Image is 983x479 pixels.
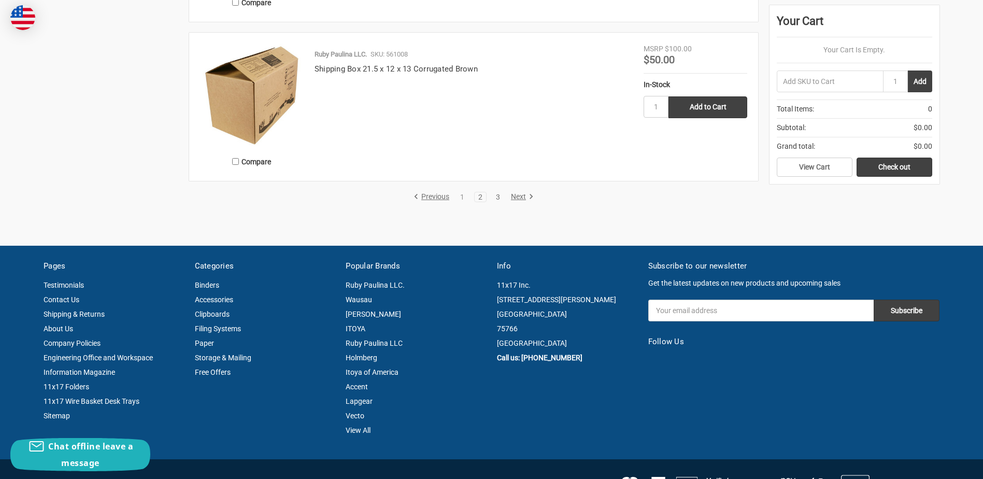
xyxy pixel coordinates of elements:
a: [PERSON_NAME] [346,310,401,318]
a: Itoya of America [346,368,398,376]
img: Shipping Box 21.5 x 12 x 13 Corrugated Brown [200,44,304,147]
span: Chat offline leave a message [48,441,133,469]
a: Wausau [346,295,372,304]
h5: Subscribe to our newsletter [648,260,939,272]
div: Your Cart [777,12,932,37]
a: Ruby Paulina LLC. [346,281,405,289]
span: Subtotal: [777,122,806,133]
h5: Follow Us [648,336,939,348]
a: Clipboards [195,310,230,318]
address: 11x17 Inc. [STREET_ADDRESS][PERSON_NAME] [GEOGRAPHIC_DATA] 75766 [GEOGRAPHIC_DATA] [497,278,637,350]
a: Filing Systems [195,325,241,333]
span: $50.00 [644,53,675,66]
a: Contact Us [44,295,79,304]
h5: Info [497,260,637,272]
input: Your email address [648,300,874,321]
a: View All [346,426,371,434]
a: Vecto [346,412,364,420]
h5: Categories [195,260,335,272]
p: Ruby Paulina LLC. [315,49,367,60]
div: In-Stock [644,79,747,90]
a: About Us [44,325,73,333]
span: $100.00 [665,45,692,53]
a: Ruby Paulina LLC [346,339,403,347]
a: Paper [195,339,214,347]
a: Company Policies [44,339,101,347]
a: Call us: [PHONE_NUMBER] [497,354,582,362]
button: Add [908,71,932,92]
a: Shipping & Returns [44,310,105,318]
a: ITOYA [346,325,365,333]
input: Add SKU to Cart [777,71,883,92]
a: View Cart [777,158,852,177]
a: 3 [492,193,504,201]
a: Binders [195,281,219,289]
span: $0.00 [914,122,932,133]
a: Next [507,192,534,202]
p: Your Cart Is Empty. [777,45,932,55]
div: MSRP [644,44,663,54]
span: 0 [928,104,932,115]
button: Chat offline leave a message [10,438,150,471]
a: Testimonials [44,281,84,289]
span: Total Items: [777,104,814,115]
span: Grand total: [777,141,815,152]
a: Storage & Mailing [195,354,251,362]
a: Accent [346,383,368,391]
a: Sitemap [44,412,70,420]
a: Engineering Office and Workspace Information Magazine [44,354,153,376]
a: Shipping Box 21.5 x 12 x 13 Corrugated Brown [315,64,478,74]
input: Add to Cart [668,96,747,118]
label: Compare [200,153,304,170]
a: Lapgear [346,397,373,405]
a: Check out [857,158,932,177]
img: duty and tax information for United States [10,5,35,30]
p: Get the latest updates on new products and upcoming sales [648,278,939,289]
a: 11x17 Wire Basket Desk Trays [44,397,139,405]
a: Previous [414,192,453,202]
input: Compare [232,158,239,165]
input: Subscribe [874,300,939,321]
h5: Popular Brands [346,260,486,272]
h5: Pages [44,260,184,272]
a: Holmberg [346,354,377,362]
a: Accessories [195,295,233,304]
a: 2 [475,193,486,201]
a: Free Offers [195,368,231,376]
a: 11x17 Folders [44,383,89,391]
span: $0.00 [914,141,932,152]
p: SKU: 561008 [371,49,408,60]
a: 1 [457,193,468,201]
